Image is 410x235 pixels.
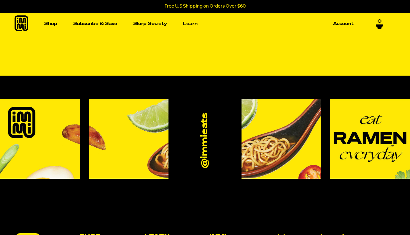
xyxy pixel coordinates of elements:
img: Instagram [89,99,169,179]
a: Learn [181,19,200,28]
a: Account [331,19,356,28]
a: Slurp Society [131,19,169,28]
a: 0 [376,19,383,29]
nav: Main navigation [42,13,356,35]
a: Shop [42,19,60,28]
a: @immieats [200,113,210,168]
img: Instagram [330,99,410,179]
a: Subscribe & Save [71,19,120,28]
img: Instagram [242,99,322,179]
p: Free U.S Shipping on Orders Over $60 [165,4,246,9]
span: 0 [378,19,382,24]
